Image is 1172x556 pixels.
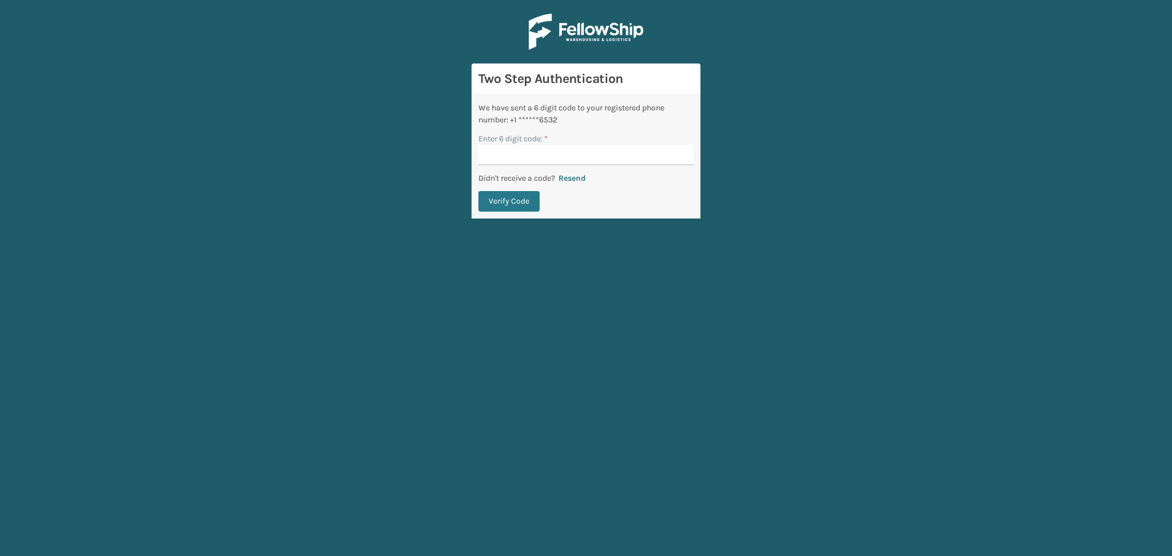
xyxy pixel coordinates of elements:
[555,173,589,184] button: Resend
[478,70,694,88] h3: Two Step Authentication
[478,191,540,212] button: Verify Code
[478,102,694,126] div: We have sent a 6 digit code to your registered phone number: +1 ******6532
[478,172,555,184] p: Didn't receive a code?
[478,133,548,145] label: Enter 6 digit code:
[529,14,643,50] img: Logo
